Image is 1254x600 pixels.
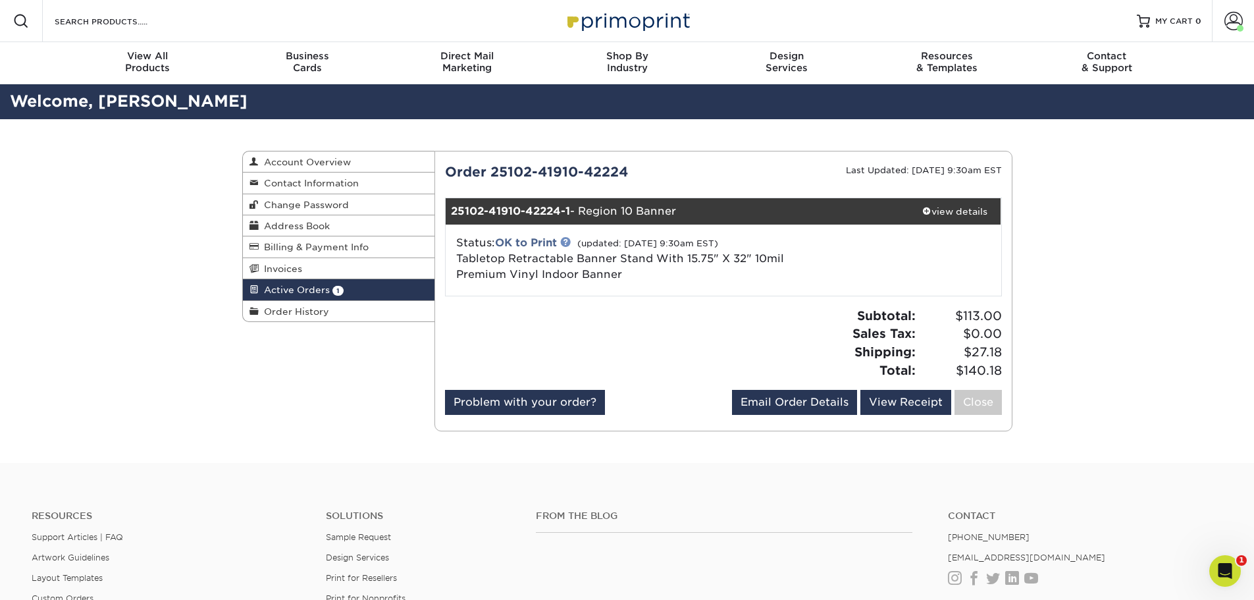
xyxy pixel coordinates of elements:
[326,510,516,522] h4: Solutions
[846,165,1002,175] small: Last Updated: [DATE] 9:30am EST
[495,236,557,249] a: OK to Print
[908,205,1001,218] div: view details
[243,301,435,321] a: Order History
[387,50,547,74] div: Marketing
[456,252,784,281] a: Tabletop Retractable Banner Stand With 15.75" X 32" 10mil Premium Vinyl Indoor Banner
[32,553,109,562] a: Artwork Guidelines
[227,50,387,74] div: Cards
[867,50,1027,62] span: Resources
[1027,50,1187,74] div: & Support
[948,532,1030,542] a: [PHONE_NUMBER]
[908,198,1001,225] a: view details
[446,198,908,225] div: - Region 10 Banner
[227,50,387,62] span: Business
[326,553,389,562] a: Design Services
[920,343,1002,362] span: $27.18
[68,42,228,84] a: View AllProducts
[259,157,351,167] span: Account Overview
[451,205,570,217] strong: 25102-41910-42224-1
[860,390,951,415] a: View Receipt
[32,532,123,542] a: Support Articles | FAQ
[446,235,816,283] div: Status:
[852,326,916,341] strong: Sales Tax:
[243,258,435,279] a: Invoices
[445,390,605,415] a: Problem with your order?
[243,151,435,173] a: Account Overview
[1236,555,1247,566] span: 1
[867,50,1027,74] div: & Templates
[920,362,1002,380] span: $140.18
[259,221,330,231] span: Address Book
[954,390,1002,415] a: Close
[879,363,916,377] strong: Total:
[732,390,857,415] a: Email Order Details
[707,50,867,74] div: Services
[536,510,912,522] h4: From the Blog
[1155,16,1193,27] span: MY CART
[948,510,1222,522] a: Contact
[259,178,359,188] span: Contact Information
[243,215,435,236] a: Address Book
[243,173,435,194] a: Contact Information
[854,344,916,359] strong: Shipping:
[259,242,369,252] span: Billing & Payment Info
[1027,42,1187,84] a: Contact& Support
[435,162,723,182] div: Order 25102-41910-42224
[547,42,707,84] a: Shop ByIndustry
[387,42,547,84] a: Direct MailMarketing
[68,50,228,62] span: View All
[1209,555,1241,587] iframe: Intercom live chat
[707,50,867,62] span: Design
[1027,50,1187,62] span: Contact
[332,286,344,296] span: 1
[920,325,1002,343] span: $0.00
[259,285,330,295] span: Active Orders
[547,50,707,74] div: Industry
[259,263,302,274] span: Invoices
[867,42,1027,84] a: Resources& Templates
[227,42,387,84] a: BusinessCards
[259,306,329,317] span: Order History
[562,7,693,35] img: Primoprint
[948,553,1105,562] a: [EMAIL_ADDRESS][DOMAIN_NAME]
[857,308,916,323] strong: Subtotal:
[32,510,306,522] h4: Resources
[243,194,435,215] a: Change Password
[326,532,391,542] a: Sample Request
[920,307,1002,325] span: $113.00
[259,200,349,210] span: Change Password
[53,13,182,29] input: SEARCH PRODUCTS.....
[1195,16,1201,26] span: 0
[243,236,435,258] a: Billing & Payment Info
[243,279,435,300] a: Active Orders 1
[68,50,228,74] div: Products
[577,238,718,248] small: (updated: [DATE] 9:30am EST)
[707,42,867,84] a: DesignServices
[547,50,707,62] span: Shop By
[387,50,547,62] span: Direct Mail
